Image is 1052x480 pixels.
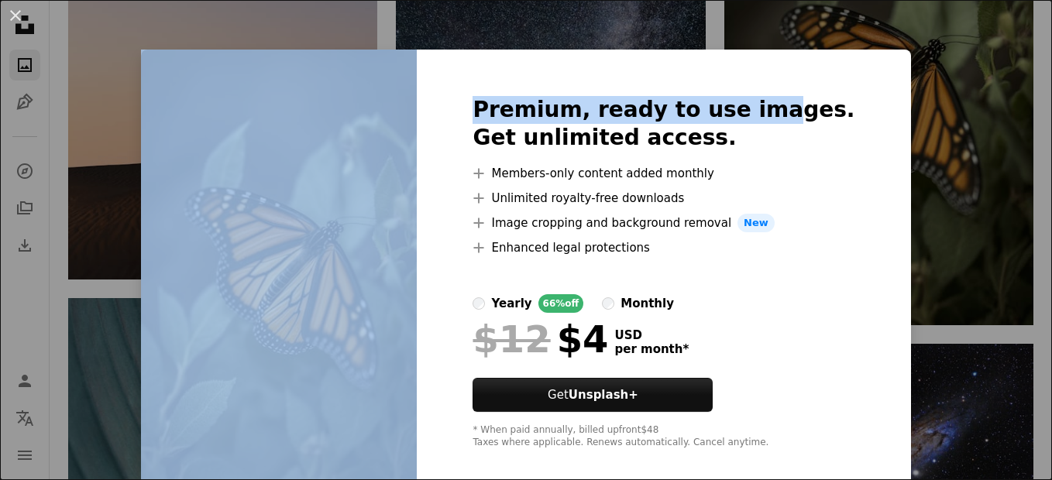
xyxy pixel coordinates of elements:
[473,189,854,207] li: Unlimited royalty-free downloads
[473,319,550,359] span: $12
[473,378,713,412] button: GetUnsplash+
[569,388,638,402] strong: Unsplash+
[737,214,775,232] span: New
[538,294,584,313] div: 66% off
[473,164,854,183] li: Members-only content added monthly
[621,294,674,313] div: monthly
[491,294,531,313] div: yearly
[602,297,614,310] input: monthly
[473,238,854,257] li: Enhanced legal protections
[614,342,689,356] span: per month *
[473,424,854,449] div: * When paid annually, billed upfront $48 Taxes where applicable. Renews automatically. Cancel any...
[473,297,485,310] input: yearly66%off
[473,214,854,232] li: Image cropping and background removal
[614,328,689,342] span: USD
[473,96,854,152] h2: Premium, ready to use images. Get unlimited access.
[473,319,608,359] div: $4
